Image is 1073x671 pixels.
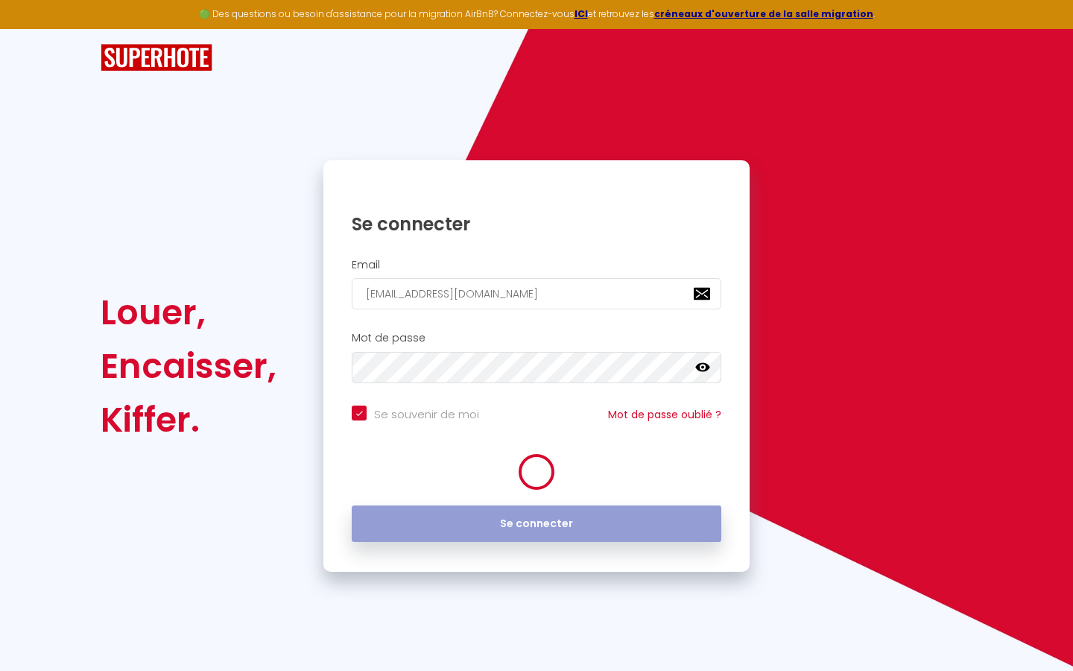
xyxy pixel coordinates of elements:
a: ICI [575,7,588,20]
h2: Email [352,259,721,271]
a: créneaux d'ouverture de la salle migration [654,7,873,20]
h1: Se connecter [352,212,721,236]
button: Se connecter [352,505,721,543]
button: Ouvrir le widget de chat LiveChat [12,6,57,51]
h2: Mot de passe [352,332,721,344]
div: Kiffer. [101,393,276,447]
input: Ton Email [352,278,721,309]
img: SuperHote logo [101,44,212,72]
a: Mot de passe oublié ? [608,407,721,422]
div: Louer, [101,286,276,339]
div: Encaisser, [101,339,276,393]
